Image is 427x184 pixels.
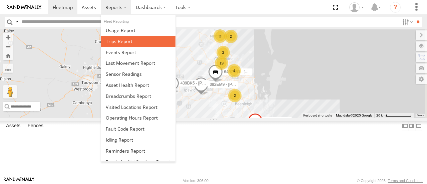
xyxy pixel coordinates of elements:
label: Dock Summary Table to the Left [402,121,408,131]
div: Aaron Cluff [347,2,366,12]
a: Asset Operating Hours Report [101,112,175,123]
span: 082EM9 - [PERSON_NAME] [210,82,261,87]
span: Map data ©2025 Google [336,114,372,117]
button: Zoom Home [3,51,13,60]
a: Visit our Website [4,177,34,184]
a: Fault Code Report [101,123,175,134]
img: rand-logo.svg [7,5,41,10]
a: Reminders Report [101,145,175,156]
div: 19 [215,56,228,70]
span: 439BK5 - [PERSON_NAME] [180,81,231,86]
i: ? [390,2,401,13]
a: Full Events Report [101,47,175,58]
label: Dock Summary Table to the Right [408,121,415,131]
button: Keyboard shortcuts [303,113,332,118]
span: 20 km [376,114,386,117]
a: Trips Report [101,36,175,47]
a: Asset Health Report [101,79,175,90]
div: © Copyright 2025 - [357,179,423,183]
a: Usage Report [101,25,175,36]
div: 2 [228,89,242,102]
div: 4 [228,64,241,77]
div: Version: 306.00 [183,179,208,183]
a: Last Movement Report [101,57,175,68]
label: Map Settings [416,74,427,84]
button: Zoom out [3,42,13,51]
label: Measure [3,63,13,73]
a: Terms and Conditions [388,179,423,183]
label: Search Filter Options [400,17,414,27]
button: Map Scale: 20 km per 74 pixels [374,113,414,118]
span: 640ZWO - [PERSON_NAME] [224,70,277,74]
label: Fences [24,122,47,131]
div: 2 [224,30,238,43]
label: Assets [3,122,24,131]
a: Visited Locations Report [101,102,175,113]
label: Search Query [14,17,19,27]
button: Drag Pegman onto the map to open Street View [3,85,17,99]
a: Breadcrumbs Report [101,90,175,102]
a: Idling Report [101,134,175,145]
a: Terms (opens in new tab) [417,114,424,117]
button: Zoom in [3,33,13,42]
div: 2 [217,46,230,59]
a: Service Reminder Notifications Report [101,156,175,167]
a: Sensor Readings [101,68,175,79]
div: 2 [213,29,227,43]
label: Hide Summary Table [415,121,422,131]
